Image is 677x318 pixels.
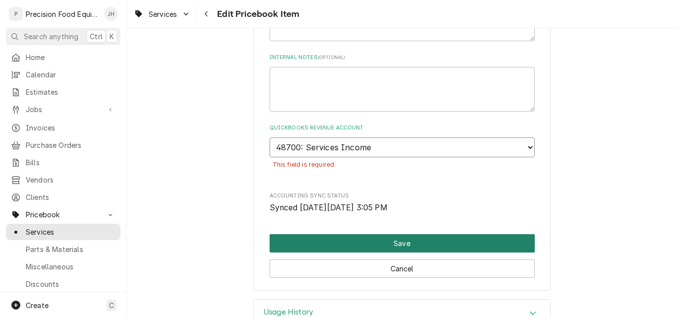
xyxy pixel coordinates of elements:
[149,9,177,19] span: Services
[6,66,120,83] a: Calendar
[270,157,535,173] div: Field Errors
[270,124,535,180] div: QuickBooks Revenue Account
[6,101,120,118] a: Go to Jobs
[26,261,115,272] span: Miscellaneous
[26,227,115,237] span: Services
[26,157,115,168] span: Bills
[6,189,120,205] a: Clients
[26,104,101,115] span: Jobs
[6,28,120,45] button: Search anythingCtrlK
[270,234,535,278] div: Button Group
[26,279,115,289] span: Discounts
[90,31,103,42] span: Ctrl
[198,6,214,22] button: Navigate back
[6,224,120,240] a: Services
[6,49,120,65] a: Home
[26,9,99,19] div: Precision Food Equipment LLC
[6,172,120,188] a: Vendors
[318,55,345,60] span: ( optional )
[6,276,120,292] a: Discounts
[104,7,118,21] div: JH
[270,234,535,253] div: Button Group Row
[270,253,535,278] div: Button Group Row
[6,241,120,257] a: Parts & Materials
[270,203,388,212] span: Synced [DATE][DATE] 3:05 PM
[26,209,101,220] span: Pricebook
[270,192,535,200] span: Accounting Sync Status
[270,259,535,278] button: Cancel
[6,120,120,136] a: Invoices
[26,87,115,97] span: Estimates
[26,123,115,133] span: Invoices
[26,52,115,63] span: Home
[270,54,535,62] label: Internal Notes
[110,31,114,42] span: K
[26,192,115,202] span: Clients
[6,154,120,171] a: Bills
[264,308,313,317] h3: Usage History
[6,137,120,153] a: Purchase Orders
[270,192,535,213] div: Accounting Sync Status
[26,175,115,185] span: Vendors
[26,69,115,80] span: Calendar
[6,84,120,100] a: Estimates
[270,234,535,253] button: Save
[104,7,118,21] div: Jason Hertel's Avatar
[270,202,535,214] span: Accounting Sync Status
[214,7,299,21] span: Edit Pricebook Item
[6,206,120,223] a: Go to Pricebook
[130,6,194,22] a: Go to Services
[109,300,114,311] span: C
[26,301,49,310] span: Create
[26,140,115,150] span: Purchase Orders
[9,7,23,21] div: P
[270,124,535,132] label: QuickBooks Revenue Account
[26,244,115,254] span: Parts & Materials
[6,258,120,275] a: Miscellaneous
[270,54,535,112] div: Internal Notes
[24,31,78,42] span: Search anything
